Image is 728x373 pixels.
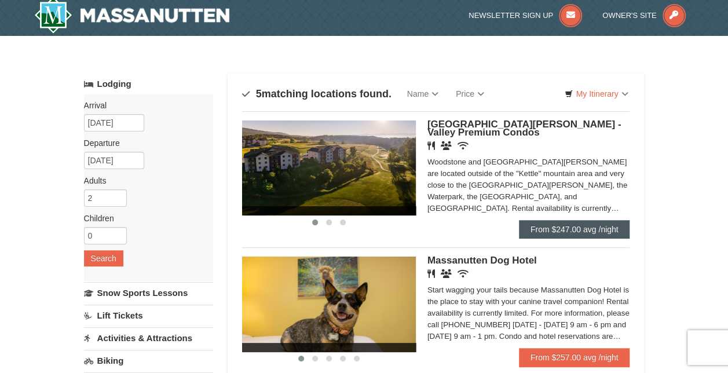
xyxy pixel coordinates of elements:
span: 5 [256,88,262,100]
i: Wireless Internet (free) [458,269,469,278]
a: Owner's Site [602,11,686,20]
i: Banquet Facilities [441,141,452,150]
a: My Itinerary [557,85,635,103]
a: Biking [84,350,213,371]
span: Newsletter Sign Up [469,11,553,20]
label: Adults [84,175,204,186]
button: Search [84,250,123,266]
div: Start wagging your tails because Massanutten Dog Hotel is the place to stay with your canine trav... [427,284,630,342]
label: Arrival [84,100,204,111]
a: Name [398,82,447,105]
a: Lift Tickets [84,305,213,326]
a: From $247.00 avg /night [519,220,630,239]
a: Lodging [84,74,213,94]
label: Children [84,213,204,224]
span: [GEOGRAPHIC_DATA][PERSON_NAME] - Valley Premium Condos [427,119,621,138]
a: Price [447,82,493,105]
span: Owner's Site [602,11,657,20]
i: Banquet Facilities [441,269,452,278]
i: Restaurant [427,269,435,278]
a: From $257.00 avg /night [519,348,630,367]
span: Massanutten Dog Hotel [427,255,537,266]
i: Wireless Internet (free) [458,141,469,150]
a: Snow Sports Lessons [84,282,213,303]
i: Restaurant [427,141,435,150]
h4: matching locations found. [242,88,392,100]
div: Woodstone and [GEOGRAPHIC_DATA][PERSON_NAME] are located outside of the "Kettle" mountain area an... [427,156,630,214]
a: Newsletter Sign Up [469,11,582,20]
label: Departure [84,137,204,149]
a: Activities & Attractions [84,327,213,349]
